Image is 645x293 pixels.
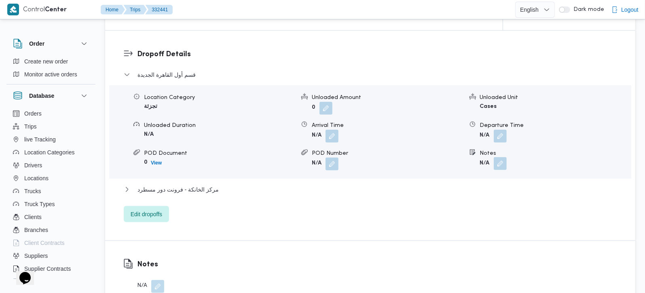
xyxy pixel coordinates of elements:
[312,93,463,102] div: Unloaded Amount
[10,249,92,262] button: Suppliers
[24,173,49,183] span: Locations
[151,160,162,166] b: View
[144,104,157,109] b: تجزئة
[10,262,92,275] button: Supplier Contracts
[10,120,92,133] button: Trips
[312,105,315,110] b: 0
[148,158,165,168] button: View
[144,149,295,158] div: POD Document
[144,132,154,137] b: N/A
[10,146,92,159] button: Location Categories
[24,199,55,209] span: Truck Types
[10,223,92,236] button: Branches
[608,2,642,18] button: Logout
[137,280,164,293] div: N/A
[8,261,34,285] iframe: chat widget
[10,68,92,81] button: Monitor active orders
[24,148,75,157] span: Location Categories
[131,209,162,219] span: Edit dropoffs
[10,275,92,288] button: Devices
[144,93,295,102] div: Location Category
[24,122,37,131] span: Trips
[10,107,92,120] button: Orders
[312,149,463,158] div: POD Number
[10,185,92,198] button: Trucks
[13,39,89,48] button: Order
[312,121,463,130] div: Arrival Time
[144,121,295,130] div: Unloaded Duration
[480,93,631,102] div: Unloaded Unit
[124,206,169,222] button: Edit dropoffs
[24,225,48,235] span: Branches
[480,133,490,138] b: N/A
[24,264,71,274] span: Supplier Contracts
[101,5,125,15] button: Home
[24,251,48,261] span: Suppliers
[24,57,68,66] span: Create new order
[24,109,42,118] span: Orders
[24,212,42,222] span: Clients
[621,5,639,15] span: Logout
[137,70,196,80] span: قسم أول القاهرة الجديدة
[137,49,617,60] h3: Dropoff Details
[6,55,95,84] div: Order
[10,236,92,249] button: Client Contracts
[144,160,148,165] b: 0
[123,5,147,15] button: Trips
[24,238,65,248] span: Client Contracts
[10,211,92,223] button: Clients
[10,55,92,68] button: Create new order
[137,185,219,194] span: مركز الخانكة - فرونت دور مسطرد
[480,161,490,166] b: N/A
[312,133,321,138] b: N/A
[10,198,92,211] button: Truck Types
[124,185,617,194] button: مركز الخانكة - فرونت دور مسطرد
[10,133,92,146] button: live Tracking
[24,135,56,144] span: live Tracking
[137,259,164,270] h3: Notes
[10,159,92,172] button: Drivers
[29,39,44,48] h3: Order
[570,6,604,13] span: Dark mode
[480,104,497,109] b: Cases
[312,161,321,166] b: N/A
[109,85,631,179] div: قسم أول القاهرة الجديدة
[7,4,19,15] img: X8yXhbKr1z7QwAAAABJRU5ErkJggg==
[24,186,41,196] span: Trucks
[24,160,42,170] span: Drivers
[124,70,617,80] button: قسم أول القاهرة الجديدة
[13,91,89,101] button: Database
[24,70,77,79] span: Monitor active orders
[6,107,95,282] div: Database
[24,277,44,287] span: Devices
[29,91,54,101] h3: Database
[145,5,173,15] button: 332441
[45,7,67,13] b: Center
[10,172,92,185] button: Locations
[480,149,631,158] div: Notes
[480,121,631,130] div: Departure Time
